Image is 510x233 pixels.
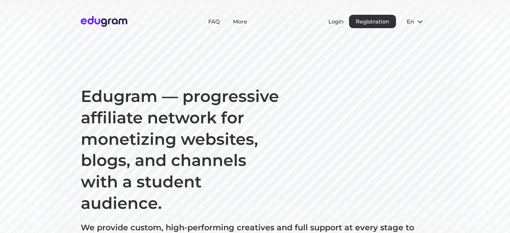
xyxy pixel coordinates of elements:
button: Login [328,18,344,25]
button: Registration [349,15,396,28]
a: FAQ [208,18,220,25]
button: en [401,15,430,28]
a: More [233,18,247,25]
h1: Edugram — progressive affiliate network for monetizing websites, blogs, and channels with a stude... [81,86,282,214]
span: en [407,18,413,25]
img: Edugram Logo [81,16,127,27]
